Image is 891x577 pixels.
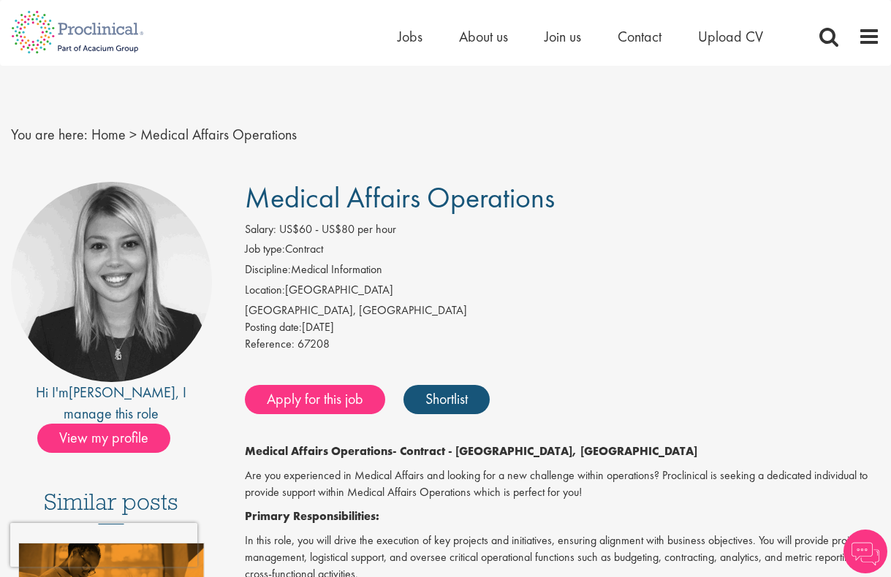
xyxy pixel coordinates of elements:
img: imeage of recruiter Janelle Jones [11,182,212,383]
label: Job type: [245,241,285,258]
a: breadcrumb link [91,125,126,144]
strong: - Contract - [GEOGRAPHIC_DATA], [GEOGRAPHIC_DATA] [393,443,697,459]
li: [GEOGRAPHIC_DATA] [245,282,880,302]
h3: Similar posts [44,489,178,524]
li: Medical Information [245,261,880,282]
div: Hi I'm , I manage this role [11,382,212,424]
span: Medical Affairs Operations [140,125,297,144]
a: Shortlist [403,385,490,414]
a: About us [459,27,508,46]
strong: Primary Responsibilities: [245,508,379,524]
span: You are here: [11,125,88,144]
label: Discipline: [245,261,291,278]
p: Are you experienced in Medical Affairs and looking for a new challenge within operations? Proclin... [245,467,880,501]
li: Contract [245,241,880,261]
div: [GEOGRAPHIC_DATA], [GEOGRAPHIC_DATA] [245,302,880,319]
span: Medical Affairs Operations [245,179,555,216]
label: Reference: [245,336,295,353]
span: View my profile [37,424,170,453]
a: Apply for this job [245,385,385,414]
a: Upload CV [698,27,763,46]
a: Contact [618,27,661,46]
span: US$60 - US$80 per hour [279,221,396,237]
a: [PERSON_NAME] [69,383,175,402]
a: Jobs [398,27,422,46]
a: View my profile [37,427,185,446]
iframe: reCAPTCHA [10,523,197,567]
div: [DATE] [245,319,880,336]
span: 67208 [297,336,330,351]
strong: Medical Affairs Operations [245,443,393,459]
span: Posting date: [245,319,302,335]
label: Salary: [245,221,276,238]
a: Join us [545,27,581,46]
span: > [129,125,137,144]
img: Chatbot [843,530,887,573]
label: Location: [245,282,285,299]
